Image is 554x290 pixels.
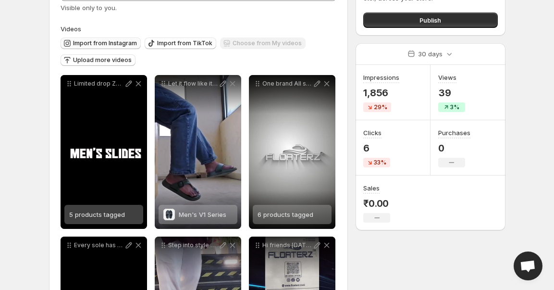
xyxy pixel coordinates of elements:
p: Step into style walk with confidence [168,241,218,249]
span: Videos [61,25,81,33]
a: Open chat [514,252,542,280]
div: Let it flow like its meant to with FloaterzMen's V1 SeriesMen's V1 Series [155,75,241,229]
h3: Impressions [363,73,399,82]
button: Publish [363,13,497,28]
h3: Purchases [438,128,470,138]
p: 1,856 [363,87,399,99]
div: Limited drop Zero compromises Only for the bold Dont miss it5 products tagged [61,75,147,229]
span: Import from Instagram [73,39,137,47]
h3: Views [438,73,456,82]
p: One brand All styles For everyone Because comfort should never be complicated [262,80,312,88]
span: 3% [450,103,459,111]
span: 6 products tagged [258,211,313,218]
span: 29% [374,103,387,111]
div: One brand All styles For everyone Because comfort should never be complicated6 products tagged [249,75,335,229]
span: Men's V1 Series [179,211,226,218]
p: 39 [438,87,465,99]
p: ₹0.00 [363,198,390,209]
p: Hi friends [DATE] opening ceremony of Floaterz foot wear at [GEOGRAPHIC_DATA] RK event 984866701 [262,241,312,249]
button: Import from Instagram [61,38,141,49]
span: 5 products tagged [69,211,125,218]
span: Visible only to you. [61,4,117,12]
span: 33% [374,159,386,166]
p: Let it flow like its meant to with Floaterz [168,80,218,88]
h3: Clicks [363,128,382,138]
p: 30 days [418,49,443,59]
img: Men's V1 Series [163,209,175,220]
h3: Sales [363,183,380,193]
p: Limited drop Zero compromises Only for the bold Dont miss it [74,80,124,88]
span: Publish [419,15,441,25]
p: 6 [363,142,390,154]
button: Import from TikTok [145,38,216,49]
span: Import from TikTok [157,39,212,47]
p: Every sole has a story Start yours with Floaterz [74,241,124,249]
p: 0 [438,142,470,154]
button: Upload more videos [61,54,135,66]
span: Upload more videos [73,56,132,64]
